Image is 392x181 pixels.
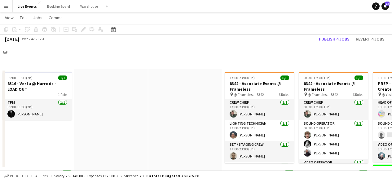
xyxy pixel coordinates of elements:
[49,15,63,20] span: Comms
[20,15,27,20] span: Edit
[299,81,368,92] h3: 8342 - Associate Events @ Frameless
[353,35,387,43] button: Revert 4 jobs
[355,75,363,80] span: 8/8
[38,37,45,41] div: BST
[34,174,49,178] span: All jobs
[2,81,72,92] h3: 8316 - Vertu @ Harrods - LOAD OUT
[285,170,293,175] span: 8/8
[42,0,75,12] button: Booking Board
[20,37,36,41] span: Week 42
[225,120,294,141] app-card-role: Lighting Technician1/117:00-23:00 (6h)[PERSON_NAME]
[316,35,352,43] button: Publish 4 jobs
[2,72,72,120] app-job-card: 09:00-11:00 (2h)1/18316 - Vertu @ Harrods - LOAD OUT1 RoleTPM1/109:00-11:00 (2h)[PERSON_NAME]
[58,92,67,97] span: 1 Role
[151,169,158,175] span: Sun
[353,92,363,97] span: 6 Roles
[225,99,294,120] app-card-role: Crew Chief1/117:00-23:00 (6h)[PERSON_NAME]
[2,14,16,22] a: View
[77,169,83,175] span: Sat
[13,0,42,12] button: Live Events
[2,169,7,175] span: Fri
[225,81,294,92] h3: 8342 - Associate Events @ Frameless
[299,169,306,175] span: Tue
[225,141,294,162] app-card-role: Set / Staging Crew1/117:00-23:00 (6h)[PERSON_NAME]
[5,36,19,42] div: [DATE]
[381,2,389,10] a: 13
[373,169,381,175] span: Wed
[359,170,368,175] span: 8/8
[308,92,338,97] span: @ Frameless - 8342
[31,14,45,22] a: Jobs
[299,72,368,163] app-job-card: 07:30-17:30 (10h)8/88342 - Associate Events @ Frameless @ Frameless - 83426 RolesCrew Chief1/107:...
[299,120,368,159] app-card-role: Sound Operator3/307:30-17:30 (10h)[PERSON_NAME][PERSON_NAME][PERSON_NAME]
[75,0,103,12] button: Warehouse
[280,75,289,80] span: 8/8
[299,99,368,120] app-card-role: Crew Chief1/107:30-17:30 (10h)[PERSON_NAME]
[225,169,233,175] span: Mon
[151,174,199,178] span: Total Budgeted £69 265.00
[225,72,294,163] app-job-card: 17:00-23:00 (6h)8/88342 - Associate Events @ Frameless @ Frameless - 83426 RolesCrew Chief1/117:0...
[230,75,255,80] span: 17:00-23:00 (6h)
[5,15,14,20] span: View
[58,75,67,80] span: 1/1
[234,92,264,97] span: @ Frameless - 8342
[299,159,368,180] app-card-role: Video Operator1/1
[17,14,29,22] a: Edit
[2,99,72,120] app-card-role: TPM1/109:00-11:00 (2h)[PERSON_NAME]
[33,15,42,20] span: Jobs
[63,170,71,175] span: 1/1
[46,14,65,22] a: Comms
[3,173,29,179] button: Budgeted
[10,174,28,178] span: Budgeted
[304,75,331,80] span: 07:30-17:30 (10h)
[54,174,199,178] div: Salary £69 140.00 + Expenses £125.00 + Subsistence £0.00 =
[385,2,390,6] span: 13
[7,75,33,80] span: 09:00-11:00 (2h)
[279,92,289,97] span: 6 Roles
